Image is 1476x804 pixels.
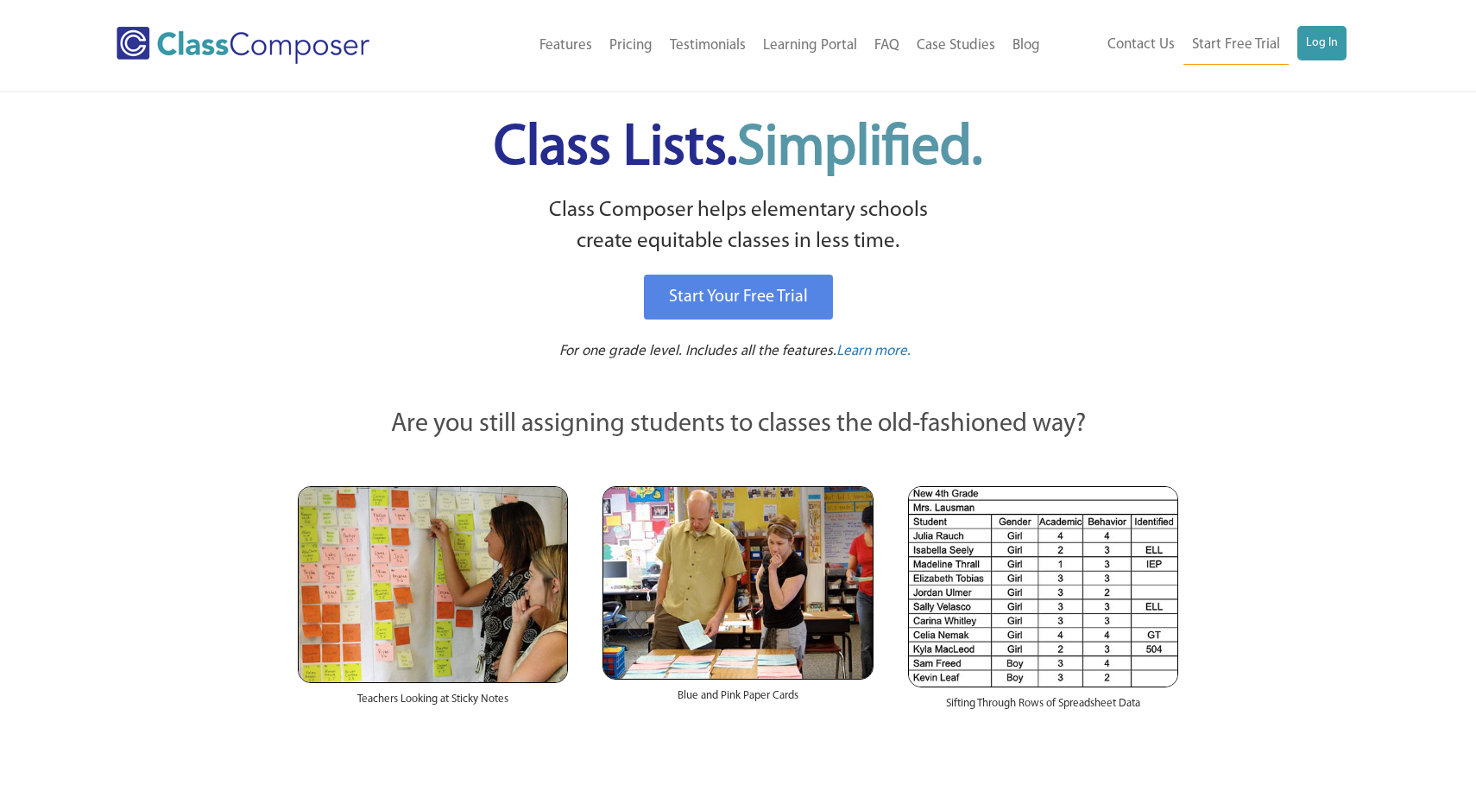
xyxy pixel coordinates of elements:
[602,486,873,679] img: Blue and Pink Paper Cards
[440,27,1049,65] nav: Header Menu
[298,486,568,683] img: Teachers Looking at Sticky Notes
[836,344,911,358] span: Learn more.
[1099,26,1183,64] a: Contact Us
[1183,26,1289,65] a: Start Free Trial
[644,275,833,320] a: Start Your Free Trial
[661,27,754,65] a: Testimonials
[908,486,1178,687] img: Spreadsheets
[531,27,601,65] a: Features
[117,27,369,64] img: Class Composer
[295,195,1181,258] p: Class Composer helps elementary schools create equitable classes in less time.
[737,121,982,177] span: Simplified.
[602,680,873,721] div: Blue and Pink Paper Cards
[908,27,1004,65] a: Case Studies
[298,683,568,725] div: Teachers Looking at Sticky Notes
[601,27,661,65] a: Pricing
[559,344,836,358] span: For one grade level. Includes all the features.
[494,121,982,177] span: Class Lists.
[1004,27,1049,65] a: Blog
[298,406,1178,444] p: Are you still assigning students to classes the old-fashioned way?
[754,27,866,65] a: Learning Portal
[669,288,808,306] span: Start Your Free Trial
[1049,26,1347,65] nav: Header Menu
[908,687,1178,729] div: Sifting Through Rows of Spreadsheet Data
[1297,26,1347,60] a: Log In
[866,27,908,65] a: FAQ
[836,341,911,363] a: Learn more.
